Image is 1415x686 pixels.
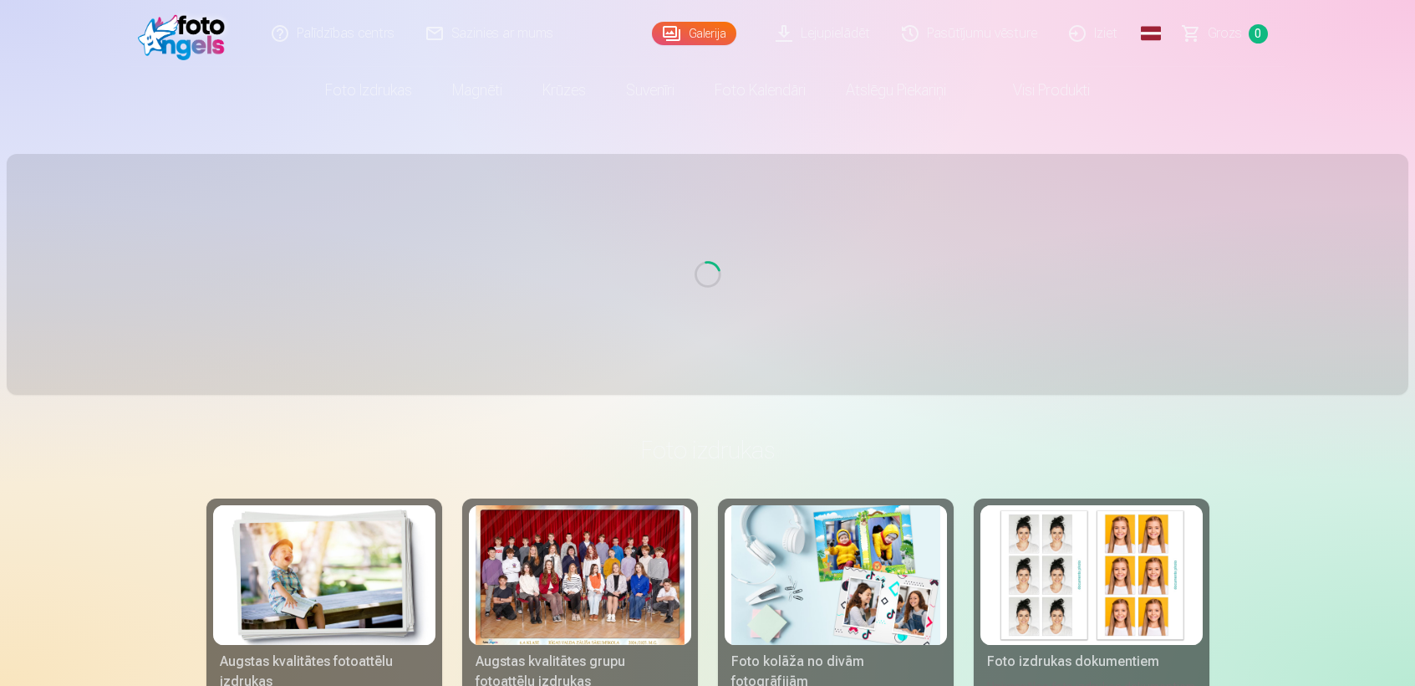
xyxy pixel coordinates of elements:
img: /fa1 [138,7,234,60]
a: Foto izdrukas [305,67,432,114]
a: Foto kalendāri [695,67,826,114]
img: Foto izdrukas dokumentiem [987,505,1196,645]
a: Suvenīri [606,67,695,114]
span: Grozs [1208,23,1242,44]
a: Galerija [652,22,736,45]
div: Foto izdrukas dokumentiem [980,652,1203,672]
a: Atslēgu piekariņi [826,67,966,114]
a: Magnēti [432,67,522,114]
a: Visi produkti [966,67,1110,114]
h3: Foto izdrukas [220,435,1196,465]
img: Augstas kvalitātes fotoattēlu izdrukas [220,505,429,645]
a: Krūzes [522,67,606,114]
span: 0 [1249,24,1268,44]
img: Foto kolāža no divām fotogrāfijām [731,505,940,645]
